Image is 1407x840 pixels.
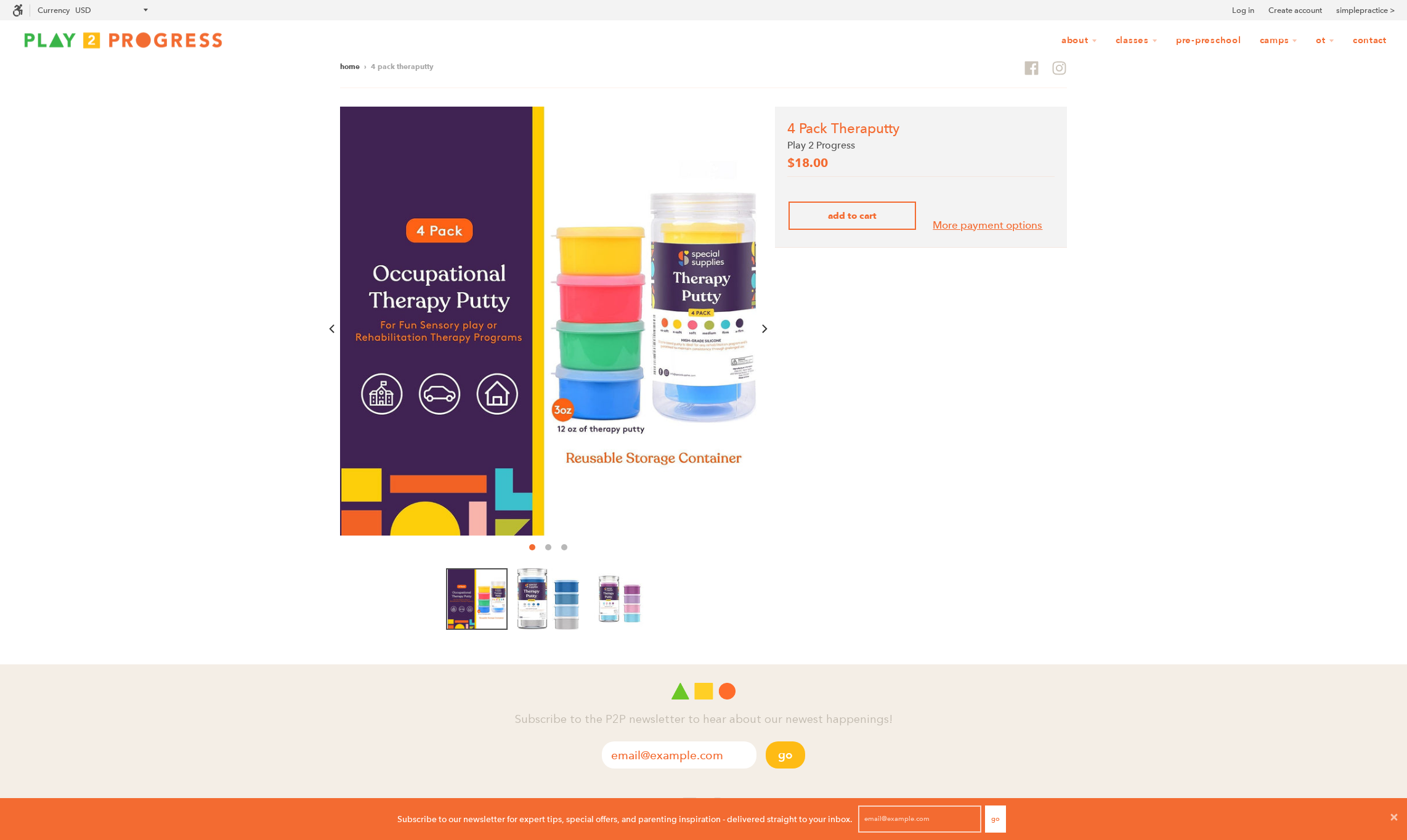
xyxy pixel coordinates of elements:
[340,107,756,536] img: 4 Pack Theraputty
[529,544,535,550] li: Page dot 1
[340,62,360,71] a: Home
[325,107,340,558] button: Previous
[561,544,567,550] li: Page dot 3
[766,741,805,769] button: Go
[1108,29,1166,52] a: Classes
[340,60,434,73] nav: breadcrumbs
[371,62,434,71] span: 4 Pack Theraputty
[1268,4,1322,17] a: Create account
[1336,4,1395,17] a: simplepractice >
[1168,29,1249,52] a: Pre-Preschool
[1252,29,1306,52] a: Camps
[787,139,855,151] a: Play 2 Progress
[397,812,853,826] p: Subscribe to our newsletter for expert tips, special offers, and parenting inspiration - delivere...
[828,210,877,221] span: Add to Cart
[922,217,1053,234] a: More payment options
[1345,29,1395,52] a: Contact
[517,568,579,630] img: 4 Pack Theraputty
[1232,4,1254,17] a: Log in
[787,156,828,170] span: $18.00
[1053,29,1105,52] a: About
[789,202,916,230] button: Add to Cart
[545,544,551,550] li: Page dot 2
[38,6,70,15] label: Currency
[364,62,367,71] span: ›
[756,107,771,558] button: Next
[787,119,1055,138] h1: 4 Pack Theraputty
[602,741,756,769] input: email@example.com
[12,28,234,52] img: Play2Progress logo
[446,568,508,630] img: 4 Pack Theraputty
[1308,29,1342,52] a: OT
[985,805,1006,833] button: Go
[858,805,981,833] input: email@example.com
[589,568,651,630] img: 4 Pack Theraputty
